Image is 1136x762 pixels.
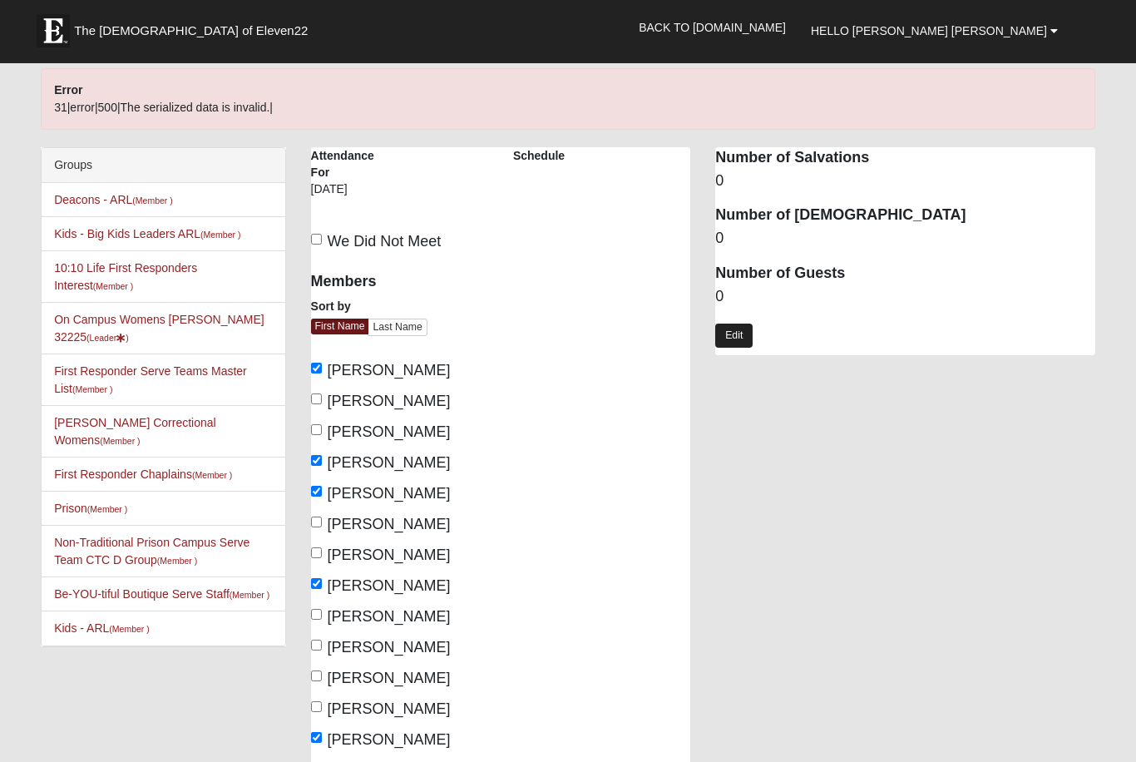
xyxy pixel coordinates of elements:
[328,454,451,471] span: [PERSON_NAME]
[311,363,322,374] input: [PERSON_NAME]
[72,384,112,394] small: (Member )
[328,233,442,250] span: We Did Not Meet
[311,517,322,527] input: [PERSON_NAME]
[54,227,240,240] a: Kids - Big Kids Leaders ARL(Member )
[54,313,264,344] a: On Campus Womens [PERSON_NAME] 32225(Leader)
[626,7,798,48] a: Back to [DOMAIN_NAME]
[311,640,322,651] input: [PERSON_NAME]
[368,319,427,336] a: Last Name
[311,393,322,404] input: [PERSON_NAME]
[132,195,172,205] small: (Member )
[715,228,1095,250] dd: 0
[715,205,1095,226] dt: Number of [DEMOGRAPHIC_DATA]
[54,193,173,206] a: Deacons - ARL(Member )
[328,362,451,379] span: [PERSON_NAME]
[715,171,1095,192] dd: 0
[54,536,249,567] a: Non-Traditional Prison Campus Serve Team CTC D Group(Member )
[311,486,322,497] input: [PERSON_NAME]
[54,502,127,515] a: Prison(Member )
[715,324,753,348] a: Edit
[54,261,197,292] a: 10:10 Life First Responders Interest(Member )
[328,670,451,686] span: [PERSON_NAME]
[715,286,1095,308] dd: 0
[311,147,388,181] label: Attendance For
[715,263,1095,285] dt: Number of Guests
[86,333,129,343] small: (Leader )
[37,14,70,47] img: Eleven22 logo
[311,455,322,466] input: [PERSON_NAME]
[54,416,216,447] a: [PERSON_NAME] Correctional Womens(Member )
[328,577,451,594] span: [PERSON_NAME]
[311,424,322,435] input: [PERSON_NAME]
[311,234,322,245] input: We Did Not Meet
[311,701,322,712] input: [PERSON_NAME]
[54,587,269,601] a: Be-YOU-tiful Boutique Serve Staff(Member )
[715,147,1095,169] dt: Number of Salvations
[798,10,1070,52] a: Hello [PERSON_NAME] [PERSON_NAME]
[328,393,451,409] span: [PERSON_NAME]
[311,547,322,558] input: [PERSON_NAME]
[100,436,140,446] small: (Member )
[157,556,197,566] small: (Member )
[311,181,388,209] div: [DATE]
[328,485,451,502] span: [PERSON_NAME]
[192,470,232,480] small: (Member )
[54,101,273,114] span: 31|error|500|The serialized data is invalid.|
[328,547,451,563] span: [PERSON_NAME]
[54,621,150,635] a: Kids - ARL(Member )
[109,624,149,634] small: (Member )
[54,364,247,395] a: First Responder Serve Teams Master List(Member )
[311,319,369,334] a: First Name
[328,700,451,717] span: [PERSON_NAME]
[328,516,451,532] span: [PERSON_NAME]
[74,22,308,39] span: The [DEMOGRAPHIC_DATA] of Eleven22
[230,590,269,600] small: (Member )
[513,147,565,164] label: Schedule
[811,24,1047,37] span: Hello [PERSON_NAME] [PERSON_NAME]
[93,281,133,291] small: (Member )
[42,148,284,183] div: Groups
[311,578,322,589] input: [PERSON_NAME]
[28,6,361,47] a: The [DEMOGRAPHIC_DATA] of Eleven22
[328,423,451,440] span: [PERSON_NAME]
[311,609,322,620] input: [PERSON_NAME]
[311,273,488,291] h4: Members
[87,504,127,514] small: (Member )
[54,83,82,96] strong: Error
[311,670,322,681] input: [PERSON_NAME]
[200,230,240,240] small: (Member )
[311,298,351,314] label: Sort by
[54,468,232,481] a: First Responder Chaplains(Member )
[328,639,451,656] span: [PERSON_NAME]
[328,608,451,625] span: [PERSON_NAME]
